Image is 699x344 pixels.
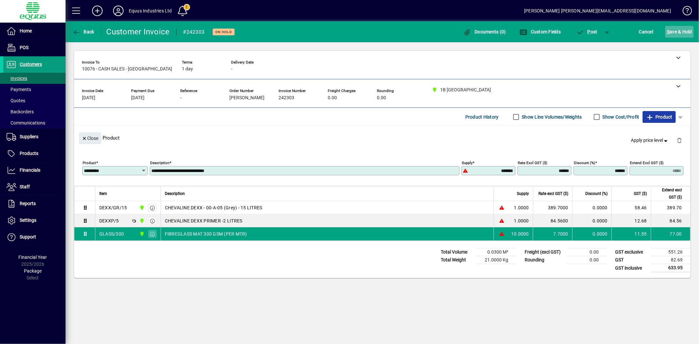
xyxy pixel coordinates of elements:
[99,218,119,224] div: DEXXP/5
[517,190,529,197] span: Supply
[3,162,66,179] a: Financials
[66,26,102,38] app-page-header-button: Back
[437,256,477,264] td: Total Weight
[655,186,682,201] span: Extend excl GST ($)
[521,248,567,256] td: Freight (excl GST)
[521,256,567,264] td: Rounding
[521,114,582,120] label: Show Line Volumes/Weights
[165,231,247,237] span: FIBREGLASS MAT 300 GSM (PER MTR)
[20,218,36,223] span: Settings
[537,204,568,211] div: 389.7000
[631,137,669,144] span: Apply price level
[629,135,672,146] button: Apply price level
[612,214,651,227] td: 12.68
[7,87,31,92] span: Payments
[665,26,694,38] button: Save & Hold
[3,196,66,212] a: Reports
[630,161,664,165] mat-label: Extend excl GST ($)
[437,248,477,256] td: Total Volume
[7,98,25,103] span: Quotes
[573,26,601,38] button: Post
[477,248,516,256] td: 0.0300 M³
[328,95,337,101] span: 0.00
[651,256,690,264] td: 82.69
[671,132,687,148] button: Delete
[678,1,691,23] a: Knowledge Base
[165,204,262,211] span: CHEVALINE DEXX - 00-A-05 (Grey) - 15 LITRES
[7,109,34,114] span: Backorders
[572,227,612,240] td: 0.0000
[83,161,96,165] mat-label: Product
[637,26,655,38] button: Cancel
[601,114,639,120] label: Show Cost/Profit
[20,134,38,139] span: Suppliers
[3,179,66,195] a: Staff
[82,133,99,144] span: Close
[3,129,66,145] a: Suppliers
[651,227,690,240] td: 77.00
[646,112,672,122] span: Product
[20,234,36,239] span: Support
[99,231,124,237] div: GLASS/300
[462,26,508,38] button: Documents (0)
[612,227,651,240] td: 11.55
[524,6,671,16] div: [PERSON_NAME] [PERSON_NAME][EMAIL_ADDRESS][DOMAIN_NAME]
[3,229,66,245] a: Support
[567,248,607,256] td: 0.00
[231,67,232,72] span: -
[520,29,561,34] span: Custom Fields
[572,214,612,227] td: 0.0000
[82,67,172,72] span: 10076 - CASH SALES - [GEOGRAPHIC_DATA]
[99,204,127,211] div: DEXX/GR/15
[107,27,170,37] div: Customer Invoice
[20,62,42,67] span: Customers
[518,161,547,165] mat-label: Rate excl GST ($)
[215,30,232,34] span: On hold
[108,5,129,17] button: Profile
[138,230,145,238] span: 1B BLENHEIM
[20,28,32,33] span: Home
[7,120,45,125] span: Communications
[612,264,651,272] td: GST inclusive
[3,40,66,56] a: POS
[518,26,563,38] button: Custom Fields
[20,201,36,206] span: Reports
[465,112,499,122] span: Product History
[99,190,107,197] span: Item
[3,212,66,229] a: Settings
[3,117,66,128] a: Communications
[182,67,193,72] span: 1 day
[514,218,529,224] span: 1.0000
[7,76,27,81] span: Invoices
[671,137,687,143] app-page-header-button: Delete
[165,218,243,224] span: CHEVALINE DEXX PRIMER -2 LITRES
[20,151,38,156] span: Products
[463,29,506,34] span: Documents (0)
[3,106,66,117] a: Backorders
[643,111,676,123] button: Product
[82,95,95,101] span: [DATE]
[514,204,529,211] span: 1.0000
[77,135,103,141] app-page-header-button: Close
[20,167,40,173] span: Financials
[667,29,670,34] span: S
[462,161,473,165] mat-label: Supply
[3,73,66,84] a: Invoices
[74,126,690,150] div: Product
[567,256,607,264] td: 0.00
[537,218,568,224] div: 84.5600
[574,161,595,165] mat-label: Discount (%)
[229,95,264,101] span: [PERSON_NAME]
[3,145,66,162] a: Products
[87,5,108,17] button: Add
[463,111,501,123] button: Product History
[3,84,66,95] a: Payments
[150,161,169,165] mat-label: Description
[72,29,94,34] span: Back
[576,29,597,34] span: ost
[3,23,66,39] a: Home
[165,190,185,197] span: Description
[634,190,647,197] span: GST ($)
[651,248,690,256] td: 551.26
[651,264,690,272] td: 633.95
